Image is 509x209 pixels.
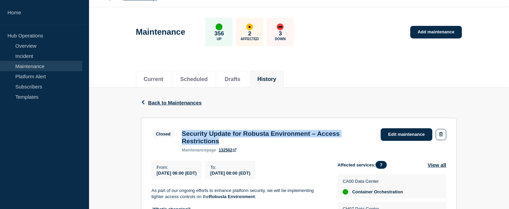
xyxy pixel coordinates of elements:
p: 356 [214,30,224,37]
h3: Security Update for Robusta Environment – Access Restrictions [182,130,374,145]
p: 3 [279,30,282,37]
p: To : [210,165,250,170]
span: 7 [376,161,387,169]
button: History [258,76,276,82]
p: From : [157,165,197,170]
button: Back to Maintenances [141,100,202,106]
a: Add maintenance [410,26,462,38]
span: Container Orchestration [352,189,403,195]
div: up [343,189,348,195]
p: Up [217,37,222,41]
p: Down [275,37,286,41]
p: CA00 Data Center [343,179,403,184]
button: Drafts [225,76,241,82]
button: View all [428,161,446,169]
p: 2 [248,30,251,37]
div: up [216,23,223,30]
span: [DATE] 06:00 (EDT) [157,171,197,176]
h1: Maintenance [136,27,185,37]
div: affected [246,23,253,30]
span: [DATE] 08:00 (EDT) [210,171,250,176]
button: Scheduled [180,76,208,82]
p: As part of our ongoing efforts to enhance platform security, we will be implementing tighter acce... [152,188,327,200]
div: down [277,23,284,30]
span: Closed [152,130,175,138]
span: Affected services: [338,161,390,169]
a: 132502 [219,148,236,152]
button: Current [144,76,163,82]
strong: Robusta Environment [209,194,255,199]
span: maintenance [182,148,207,152]
p: page [182,148,216,152]
span: Back to Maintenances [148,100,202,106]
a: Edit maintenance [381,128,433,141]
p: Affected [241,37,259,41]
